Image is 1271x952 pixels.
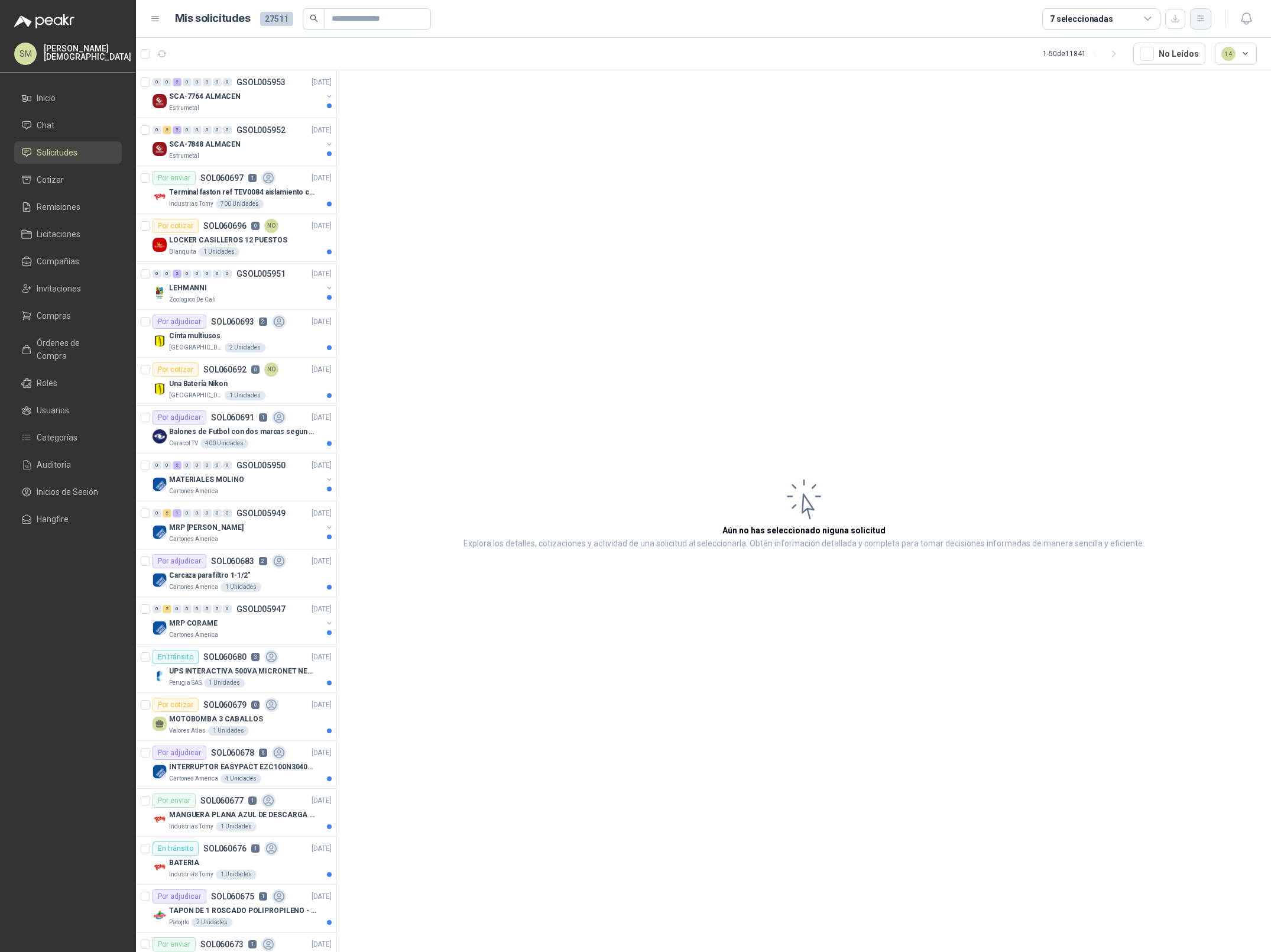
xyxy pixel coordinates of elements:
[169,582,218,592] p: Cartones America
[223,270,232,278] div: 0
[153,746,206,760] div: Por adjudicar
[248,796,257,805] p: 1
[223,509,232,517] div: 0
[236,78,286,86] p: GSOL005953
[14,481,122,503] a: Inicios de Sesión
[211,892,254,901] p: SOL060675
[216,822,257,831] div: 1 Unidades
[14,277,122,300] a: Invitaciones
[216,199,264,209] div: 700 Unidades
[169,439,198,448] p: Caracol TV
[136,166,336,214] a: Por enviarSOL0606971[DATE] Company LogoTerminal faston ref TEV0084 aislamiento completoIndustrias...
[203,270,212,278] div: 0
[14,87,122,109] a: Inicio
[183,78,192,86] div: 0
[169,918,189,927] p: Patojito
[183,509,192,517] div: 0
[169,870,213,879] p: Industrias Tomy
[169,726,206,736] p: Valores Atlas
[153,509,161,517] div: 0
[14,454,122,476] a: Auditoria
[260,12,293,26] span: 27511
[248,940,257,948] p: 1
[169,809,316,821] p: MANGUERA PLANA AZUL DE DESCARGA 60 PSI X 20 METROS CON UNION DE 6” MAS ABRAZADERAS METALICAS DE 6”
[259,749,267,757] p: 6
[14,14,74,28] img: Logo peakr
[312,795,332,807] p: [DATE]
[203,844,247,853] p: SOL060676
[153,429,167,443] img: Company Logo
[136,549,336,597] a: Por adjudicarSOL0606832[DATE] Company LogoCarcaza para filtro 1-1/2"Cartones America1 Unidades
[37,485,98,498] span: Inicios de Sesión
[223,78,232,86] div: 0
[136,645,336,693] a: En tránsitoSOL0606803[DATE] Company LogoUPS INTERACTIVA 500VA MICRONET NEGRA MARCA: POWEST NICOMA...
[169,678,202,688] p: Perugia SAS
[37,282,81,295] span: Invitaciones
[169,474,244,485] p: MATERIALES MOLINO
[203,461,212,469] div: 0
[37,228,80,241] span: Licitaciones
[193,270,202,278] div: 0
[213,126,222,134] div: 0
[203,365,247,374] p: SOL060692
[223,605,232,613] div: 0
[136,837,336,885] a: En tránsitoSOL0606761[DATE] Company LogoBATERIAIndustrias Tomy1 Unidades
[169,522,244,533] p: MRP [PERSON_NAME]
[200,439,248,448] div: 400 Unidades
[213,461,222,469] div: 0
[259,318,267,326] p: 2
[153,94,167,108] img: Company Logo
[136,310,336,358] a: Por adjudicarSOL0606932[DATE] Company LogoCinta multiusos[GEOGRAPHIC_DATA]2 Unidades
[153,286,167,300] img: Company Logo
[169,714,263,725] p: MOTOBOMBA 3 CABALLOS
[169,762,316,773] p: INTERRUPTOR EASYPACT EZC100N3040C 40AMP 25K SCHNEIDER
[37,255,79,268] span: Compañías
[37,458,71,471] span: Auditoria
[312,939,332,950] p: [DATE]
[153,219,199,233] div: Por cotizar
[223,126,232,134] div: 0
[203,222,247,230] p: SOL060696
[722,524,886,537] h3: Aún no has seleccionado niguna solicitud
[37,404,69,417] span: Usuarios
[14,372,122,394] a: Roles
[169,151,199,161] p: Estrumetal
[153,506,334,544] a: 0 2 1 0 0 0 0 0 GSOL005949[DATE] Company LogoMRP [PERSON_NAME]Cartones America
[200,940,244,948] p: SOL060673
[312,125,332,136] p: [DATE]
[37,146,77,159] span: Solicitudes
[169,905,316,917] p: TAPON DE 1 ROSCADO POLIPROPILENO - HEMBRA NPT
[153,525,167,539] img: Company Logo
[153,889,206,904] div: Por adjudicar
[259,892,267,901] p: 1
[169,331,221,342] p: Cinta multiusos
[37,200,80,213] span: Remisiones
[136,741,336,789] a: Por adjudicarSOL0606786[DATE] Company LogoINTERRUPTOR EASYPACT EZC100N3040C 40AMP 25K SCHNEIDERCa...
[37,173,64,186] span: Cotizar
[169,535,218,544] p: Cartones America
[203,701,247,709] p: SOL060679
[225,343,265,352] div: 2 Unidades
[169,139,241,150] p: SCA-7848 ALMACEN
[173,270,181,278] div: 2
[173,126,181,134] div: 2
[204,678,245,688] div: 1 Unidades
[169,283,207,294] p: LEHMANNI
[153,621,167,635] img: Company Logo
[225,391,265,400] div: 1 Unidades
[169,570,251,581] p: Carcaza para filtro 1-1/2"
[169,91,241,102] p: SCA-7764 ALMACEN
[163,126,171,134] div: 2
[248,174,257,182] p: 1
[183,461,192,469] div: 0
[169,618,218,629] p: MRP CORAME
[183,605,192,613] div: 0
[169,822,213,831] p: Industrias Tomy
[153,333,167,348] img: Company Logo
[312,77,332,88] p: [DATE]
[153,669,167,683] img: Company Logo
[37,92,56,105] span: Inicio
[213,605,222,613] div: 0
[251,365,260,374] p: 0
[14,426,122,449] a: Categorías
